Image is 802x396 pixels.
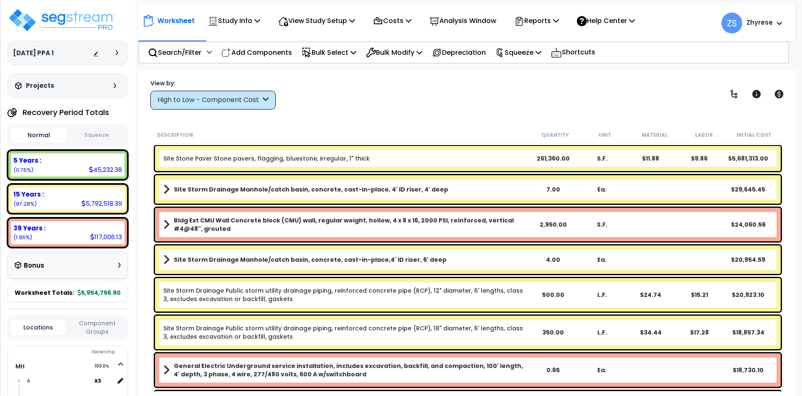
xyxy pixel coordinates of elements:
div: A [25,376,94,386]
div: L.F. [578,291,627,299]
b: 5 Years : [13,156,41,165]
div: $20,954.59 [724,255,773,264]
div: Shortcuts [546,42,600,63]
p: Squeeze [495,47,541,58]
p: Depreciation [432,47,486,58]
small: Labor [695,132,713,138]
small: Quantity [541,132,569,138]
a: Individual Item [163,324,529,341]
div: 2,950.00 [529,220,578,229]
span: 100.0% [94,361,117,371]
a: Assembly Title [163,184,529,195]
a: Assembly Title [163,216,529,233]
div: S.F. [578,154,627,163]
div: 5,792,518.39 [81,199,122,208]
div: $34.44 [626,328,675,337]
a: Individual Item [163,154,370,163]
button: Squeeze [69,128,125,143]
small: Description [157,132,193,138]
div: Add Components [217,43,297,62]
b: 39 Years : [13,224,46,232]
p: Bulk Modify [366,47,422,58]
div: $24,060.56 [724,220,773,229]
div: $24.74 [626,291,675,299]
p: Costs [373,15,411,26]
small: 97.27548054900444% [13,200,37,207]
a: Assembly Title [163,362,529,378]
a: Assembly Title [163,254,529,266]
p: Help Center [577,15,635,26]
div: Ea. [578,255,627,264]
p: Add Components [221,47,292,58]
div: $17.28 [675,328,724,337]
small: 1.9649186686361622% [13,234,32,241]
div: $5,681,313.00 [724,154,773,163]
p: Worksheet [157,15,195,26]
div: $15.21 [675,291,724,299]
b: Site Storm Drainage Manhole/catch basin, concrete, cast-in-place,4' ID riser, 6' deep [174,255,447,264]
div: $20,923.10 [724,291,773,299]
div: 117,006.13 [90,232,122,241]
div: $11.88 [626,154,675,163]
div: 45,232.38 [89,165,122,174]
div: $18,857.34 [724,328,773,337]
b: Zhyrese [746,18,773,27]
div: 7.00 [529,185,578,194]
small: Unit [599,132,611,138]
b: 15 Years : [13,190,44,199]
a: MH 100.0% [15,362,25,370]
p: Reports [514,15,559,26]
div: 261,360.00 [529,154,578,163]
div: $18,730.10 [724,366,773,374]
h3: Bonus [24,262,44,269]
div: $29,645.45 [724,185,773,194]
button: Normal [11,128,67,143]
div: 0.65 [529,366,578,374]
small: 3 [98,378,101,384]
p: Bulk Select [302,47,356,58]
span: 5,954,756.90 [78,289,121,297]
img: logo_pro_r.png [8,8,116,33]
div: High to Low - Component Cost [157,95,261,105]
button: Locations [11,320,66,335]
b: Bldg Ext CMU Wall Concrete block (CMU) wall, regular weight, hollow, 4 x 8 x 16, 2000 PSI, reinfo... [174,216,529,233]
div: 500.00 [529,291,578,299]
div: S.F. [578,220,627,229]
b: x [94,376,101,385]
p: Search/Filter [148,47,201,58]
div: Ea. [578,185,627,194]
div: Ea. [578,366,627,374]
small: Initial Cost [736,132,772,138]
a: Individual Item [163,286,529,303]
p: Analysis Window [429,15,496,26]
p: Shortcuts [551,46,595,59]
small: 0.759600782359394% [13,166,33,174]
div: Depreciation [427,43,490,62]
h3: [DATE] PPA 1 [13,49,54,57]
h3: Projects [26,82,54,90]
b: Site Storm Drainage Manhole/catch basin, concrete, cast-in-place, 4' ID riser, 4' deep [174,185,448,194]
b: General Electric Underground service installation, includes excavation, backfill, and compaction,... [174,362,529,378]
div: Ownership [25,347,127,357]
div: View by: [150,79,276,87]
div: $9.86 [675,154,724,163]
p: View Study Setup [278,15,355,26]
button: Component Groups [70,319,124,336]
h4: Recovery Period Totals [23,108,109,117]
small: Material [642,132,667,138]
div: L.F. [578,328,627,337]
span: location multiplier [94,376,114,386]
p: Study Info [208,15,260,26]
span: ZS [721,13,742,33]
span: Worksheet Totals: [15,289,74,297]
div: 350.00 [529,328,578,337]
div: 4.00 [529,255,578,264]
